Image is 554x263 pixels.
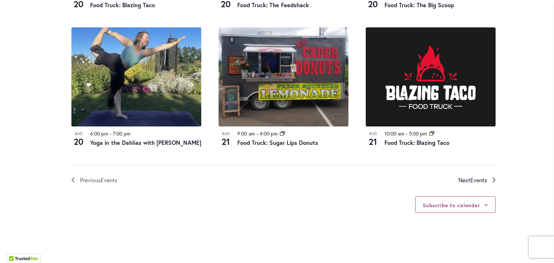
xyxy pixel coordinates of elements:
time: 10:00 am [384,130,404,137]
a: Previous Events [71,175,117,185]
span: Next [458,175,487,185]
time: 4:00 pm [260,130,278,137]
span: 20 [71,135,86,148]
span: 21 [366,135,380,148]
span: Events [470,176,487,184]
span: Previous [80,175,117,185]
span: - [110,130,111,137]
iframe: Launch Accessibility Center [5,237,26,258]
a: Next Events [458,175,496,185]
span: Aug [219,131,233,137]
time: 5:00 pm [409,130,427,137]
img: 794bea9c95c28ba4d1b9526f609c0558 [71,27,201,126]
a: Food Truck: Sugar Lips Donuts [237,139,318,146]
time: 9:00 am [237,130,255,137]
a: Food Truck: The Big Scoop [384,1,454,9]
a: Yoga in the Dahlias with [PERSON_NAME] [90,139,201,146]
time: 6:00 pm [90,130,108,137]
span: Aug [366,131,380,137]
time: 7:00 pm [113,130,131,137]
img: Blazing Taco Food Truck [366,27,496,126]
button: Subscribe to calendar [423,202,480,209]
a: Food Truck: The Feedshack [237,1,309,9]
a: Food Truck: Blazing Taco [384,139,449,146]
a: Food Truck: Blazing Taco [90,1,155,9]
span: Events [101,176,117,184]
span: Aug [71,131,86,137]
span: - [406,130,408,137]
span: 21 [219,135,233,148]
span: - [256,130,258,137]
img: Food Truck: Sugar Lips Apple Cider Donuts [219,27,348,126]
